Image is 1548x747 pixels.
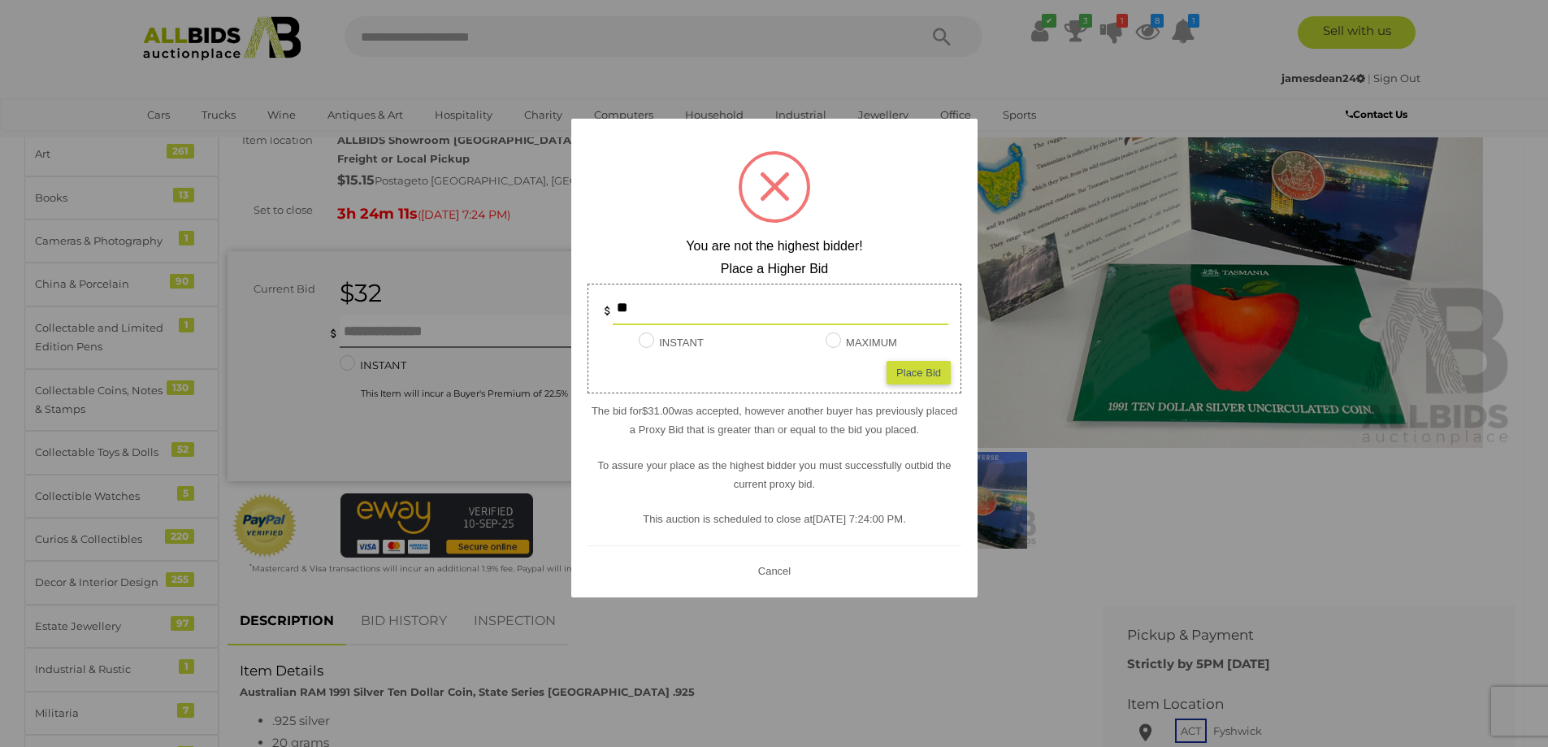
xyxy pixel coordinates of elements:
p: To assure your place as the highest bidder you must successfully outbid the current proxy bid. [588,455,961,493]
label: MAXIMUM [826,333,897,352]
h2: Place a Higher Bid [588,261,961,276]
span: $31.00 [642,404,674,416]
p: This auction is scheduled to close at . [588,510,961,528]
h2: You are not the highest bidder! [588,239,961,254]
p: The bid for was accepted, however another buyer has previously placed a Proxy Bid that is greater... [588,401,961,439]
span: [DATE] 7:24:00 PM [813,513,903,525]
button: Cancel [752,560,795,580]
label: INSTANT [639,333,704,352]
div: Place Bid [887,360,951,384]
